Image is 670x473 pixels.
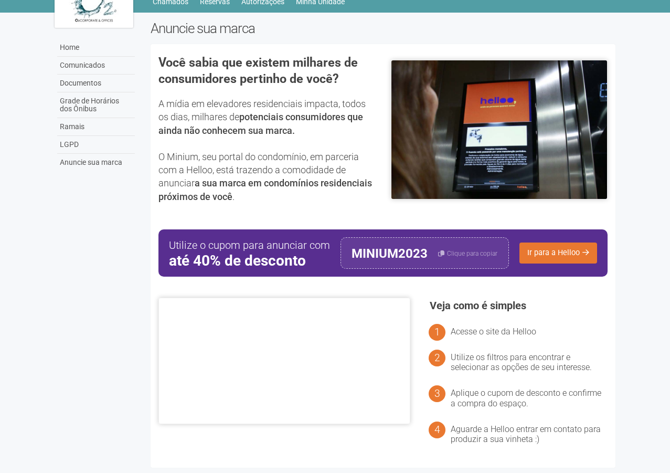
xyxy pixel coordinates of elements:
li: Acesse o site da Helloo [451,327,608,337]
a: Ramais [57,118,135,136]
li: Aplique o cupom de desconto e confirme a compra do espaço. [451,388,608,408]
li: Aguarde a Helloo entrar em contato para produzir a sua vinheta :) [451,424,608,444]
h2: Anuncie sua marca [151,20,616,36]
strong: até 40% de desconto [169,253,330,269]
div: Utilize o cupom para anunciar com [169,237,330,269]
button: Clique para copiar [438,238,497,268]
a: Grade de Horários dos Ônibus [57,92,135,118]
p: A mídia em elevadores residenciais impacta, todos os dias, milhares de O Minium, seu portal do co... [158,97,375,203]
h3: Veja como é simples [430,300,608,311]
div: MINIUM2023 [352,238,428,268]
a: Documentos [57,75,135,92]
a: Home [57,39,135,57]
a: Comunicados [57,57,135,75]
a: LGPD [57,136,135,154]
img: helloo-1.jpeg [391,60,608,199]
a: Ir para a Helloo [519,243,597,264]
strong: a sua marca em condomínios residenciais próximos de você [158,177,372,202]
a: Anuncie sua marca [57,154,135,171]
li: Utilize os filtros para encontrar e selecionar as opções de seu interesse. [451,352,608,372]
h3: Você sabia que existem milhares de consumidores pertinho de você? [158,55,375,87]
strong: potenciais consumidores que ainda não conhecem sua marca. [158,111,363,135]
